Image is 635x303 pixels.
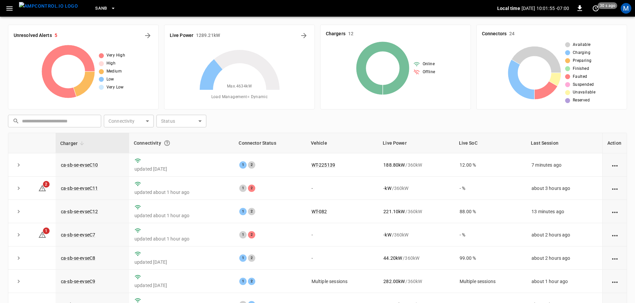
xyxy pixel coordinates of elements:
a: ca-sb-se-evseC10 [61,162,98,168]
h6: 24 [509,30,515,38]
div: 2 [248,278,255,285]
p: 44.20 kW [383,255,402,261]
button: expand row [14,207,24,217]
span: Unavailable [573,89,595,96]
p: updated [DATE] [134,259,229,265]
a: WT-082 [312,209,327,214]
span: Available [573,42,591,48]
td: about 2 hours ago [526,246,602,270]
td: - % [454,223,527,246]
div: 1 [239,185,247,192]
p: 188.80 kW [383,162,405,168]
div: 1 [239,278,247,285]
span: Very Low [106,84,124,91]
h6: Chargers [326,30,345,38]
th: Action [602,133,627,153]
a: 2 [38,185,46,190]
button: Connection between the charger and our software. [161,137,173,149]
td: - [306,223,378,246]
div: action cell options [611,231,619,238]
div: / 360 kW [383,208,449,215]
button: All Alerts [142,30,153,41]
button: expand row [14,160,24,170]
button: SanB [93,2,118,15]
a: 1 [38,232,46,237]
td: Multiple sessions [306,270,378,293]
th: Live Power [378,133,454,153]
th: Live SoC [454,133,527,153]
p: Local time [497,5,520,12]
span: Online [423,61,435,68]
a: ca-sb-se-evseC11 [61,186,98,191]
button: set refresh interval [590,3,601,14]
td: 99.00 % [454,246,527,270]
span: Offline [423,69,435,76]
div: 1 [239,208,247,215]
p: 282.00 kW [383,278,405,285]
span: Charger [60,139,86,147]
p: updated about 1 hour ago [134,189,229,196]
div: action cell options [611,185,619,192]
div: action cell options [611,162,619,168]
span: 2 [43,181,50,188]
button: Energy Overview [299,30,309,41]
span: 1 [43,227,50,234]
h6: 12 [348,30,353,38]
td: - % [454,177,527,200]
span: Charging [573,50,590,56]
div: / 360 kW [383,185,449,192]
div: 2 [248,185,255,192]
span: 30 s ago [598,2,617,9]
h6: 5 [55,32,57,39]
a: ca-sb-se-evseC7 [61,232,95,237]
div: 1 [239,161,247,169]
span: High [106,60,116,67]
div: profile-icon [621,3,631,14]
div: 2 [248,208,255,215]
p: updated [DATE] [134,166,229,172]
h6: Live Power [170,32,193,39]
div: action cell options [611,255,619,261]
div: action cell options [611,208,619,215]
th: Connector Status [234,133,306,153]
div: / 360 kW [383,255,449,261]
div: 2 [248,161,255,169]
div: action cell options [611,278,619,285]
span: Reserved [573,97,590,104]
span: Low [106,76,114,83]
span: Load Management = Dynamic [211,94,268,100]
button: expand row [14,183,24,193]
span: Finished [573,66,589,72]
button: expand row [14,230,24,240]
div: 1 [239,231,247,238]
span: Medium [106,68,122,75]
div: / 360 kW [383,278,449,285]
span: Suspended [573,81,594,88]
div: 1 [239,254,247,262]
td: about 3 hours ago [526,177,602,200]
td: about 2 hours ago [526,223,602,246]
div: / 360 kW [383,231,449,238]
p: - kW [383,231,391,238]
td: 7 minutes ago [526,153,602,177]
td: 12.00 % [454,153,527,177]
a: ca-sb-se-evseC8 [61,255,95,261]
div: / 360 kW [383,162,449,168]
td: 88.00 % [454,200,527,223]
p: updated about 1 hour ago [134,212,229,219]
p: - kW [383,185,391,192]
p: updated about 1 hour ago [134,235,229,242]
td: - [306,246,378,270]
th: Last Session [526,133,602,153]
a: WT-225139 [312,162,335,168]
div: Connectivity [134,137,229,149]
p: [DATE] 10:01:55 -07:00 [522,5,569,12]
span: Very High [106,52,125,59]
div: 2 [248,254,255,262]
td: 13 minutes ago [526,200,602,223]
h6: 1289.21 kW [196,32,220,39]
td: Multiple sessions [454,270,527,293]
h6: Connectors [482,30,507,38]
div: 2 [248,231,255,238]
h6: Unresolved Alerts [14,32,52,39]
